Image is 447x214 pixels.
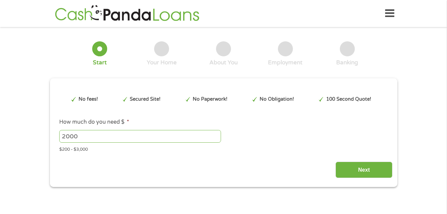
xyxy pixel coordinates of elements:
[93,59,107,66] div: Start
[260,96,294,103] p: No Obligation!
[193,96,227,103] p: No Paperwork!
[53,4,201,23] img: GetLoanNow Logo
[326,96,371,103] p: 100 Second Quote!
[336,59,358,66] div: Banking
[79,96,98,103] p: No fees!
[59,144,387,153] div: $200 - $3,000
[209,59,238,66] div: About You
[335,162,392,178] input: Next
[147,59,177,66] div: Your Home
[268,59,303,66] div: Employment
[59,119,129,126] label: How much do you need $
[130,96,160,103] p: Secured Site!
